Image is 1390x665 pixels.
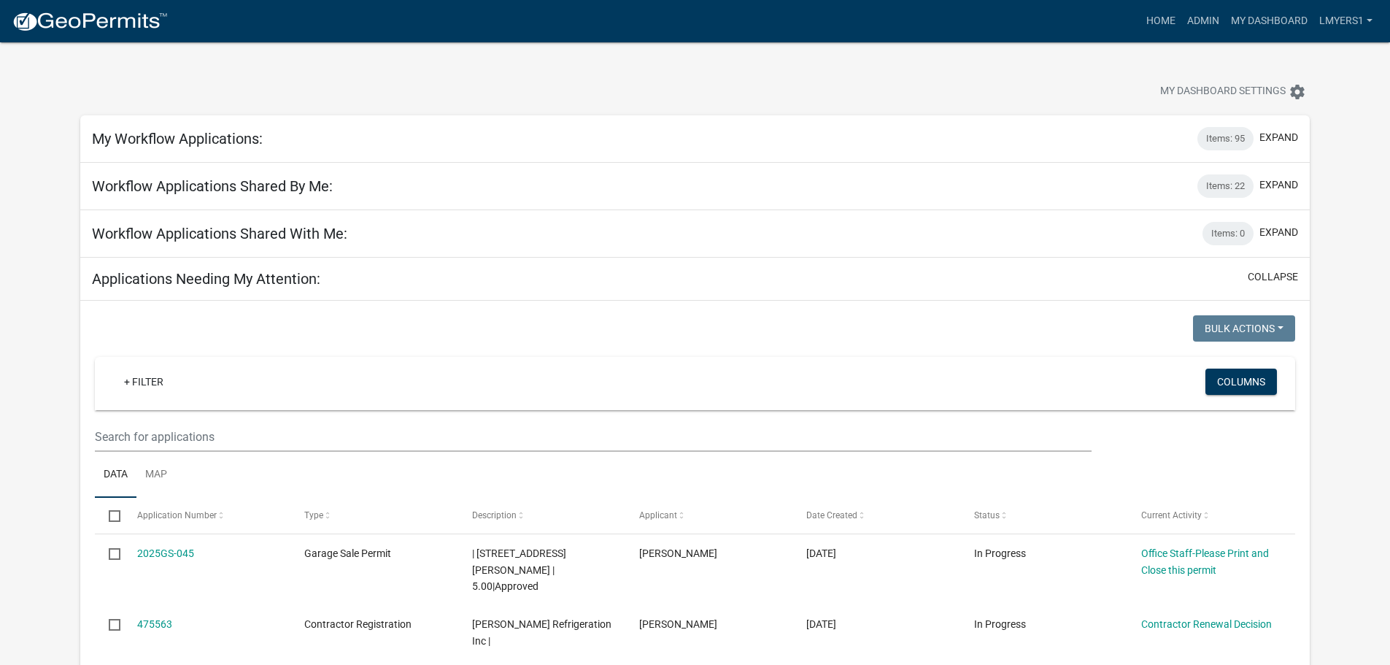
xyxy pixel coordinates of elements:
[960,498,1127,533] datatable-header-cell: Status
[457,498,625,533] datatable-header-cell: Description
[1248,269,1298,285] button: collapse
[1202,222,1254,245] div: Items: 0
[1193,315,1295,342] button: Bulk Actions
[1141,618,1272,630] a: Contractor Renewal Decision
[1127,498,1294,533] datatable-header-cell: Current Activity
[974,618,1026,630] span: In Progress
[1313,7,1378,35] a: lmyers1
[136,452,176,499] a: Map
[1259,177,1298,193] button: expand
[137,547,194,559] a: 2025GS-045
[92,225,347,242] h5: Workflow Applications Shared With Me:
[792,498,960,533] datatable-header-cell: Date Created
[304,618,412,630] span: Contractor Registration
[95,422,1091,452] input: Search for applications
[639,618,717,630] span: Burniston, Raymond
[472,618,611,647] span: Fisher Refrigeration Inc |
[1141,510,1202,520] span: Current Activity
[1181,7,1225,35] a: Admin
[112,369,175,395] a: + Filter
[92,177,333,195] h5: Workflow Applications Shared By Me:
[1259,225,1298,240] button: expand
[1160,83,1286,101] span: My Dashboard Settings
[1197,127,1254,150] div: Items: 95
[304,510,323,520] span: Type
[92,130,263,147] h5: My Workflow Applications:
[1197,174,1254,198] div: Items: 22
[472,510,517,520] span: Description
[625,498,792,533] datatable-header-cell: Applicant
[137,618,172,630] a: 475563
[1225,7,1313,35] a: My Dashboard
[137,510,217,520] span: Application Number
[123,498,290,533] datatable-header-cell: Application Number
[806,510,857,520] span: Date Created
[639,547,717,559] span: Cinthia Gonzales
[95,452,136,499] a: Data
[290,498,457,533] datatable-header-cell: Type
[639,510,677,520] span: Applicant
[1148,77,1318,106] button: My Dashboard Settingssettings
[974,547,1026,559] span: In Progress
[95,498,123,533] datatable-header-cell: Select
[1259,130,1298,145] button: expand
[1141,547,1269,576] a: Office Staff-Please Print and Close this permit
[1289,83,1306,101] i: settings
[472,547,566,593] span: | 2226 Usher street | 5.00|Approved
[304,547,391,559] span: Garage Sale Permit
[1140,7,1181,35] a: Home
[92,270,320,288] h5: Applications Needing My Attention:
[974,510,1000,520] span: Status
[806,547,836,559] span: 09/09/2025
[806,618,836,630] span: 09/09/2025
[1205,369,1277,395] button: Columns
